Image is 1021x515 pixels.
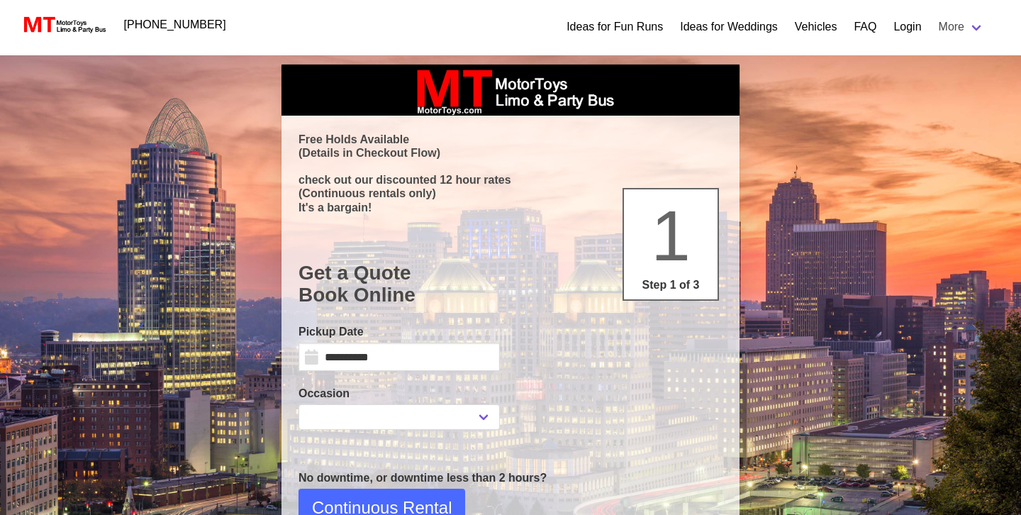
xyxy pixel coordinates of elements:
p: Step 1 of 3 [630,277,712,294]
p: Free Holds Available [299,133,722,146]
p: No downtime, or downtime less than 2 hours? [299,470,722,487]
label: Pickup Date [299,323,500,340]
label: Occasion [299,385,500,402]
a: FAQ [854,18,876,35]
a: [PHONE_NUMBER] [116,11,235,39]
p: (Details in Checkout Flow) [299,146,722,160]
p: (Continuous rentals only) [299,187,722,200]
img: box_logo_brand.jpeg [404,65,617,116]
a: More [930,13,993,41]
a: Login [893,18,921,35]
a: Ideas for Weddings [680,18,778,35]
h1: Get a Quote Book Online [299,262,722,306]
p: check out our discounted 12 hour rates [299,173,722,187]
span: 1 [651,196,691,275]
a: Vehicles [795,18,837,35]
p: It's a bargain! [299,201,722,214]
a: Ideas for Fun Runs [567,18,663,35]
img: MotorToys Logo [20,15,107,35]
